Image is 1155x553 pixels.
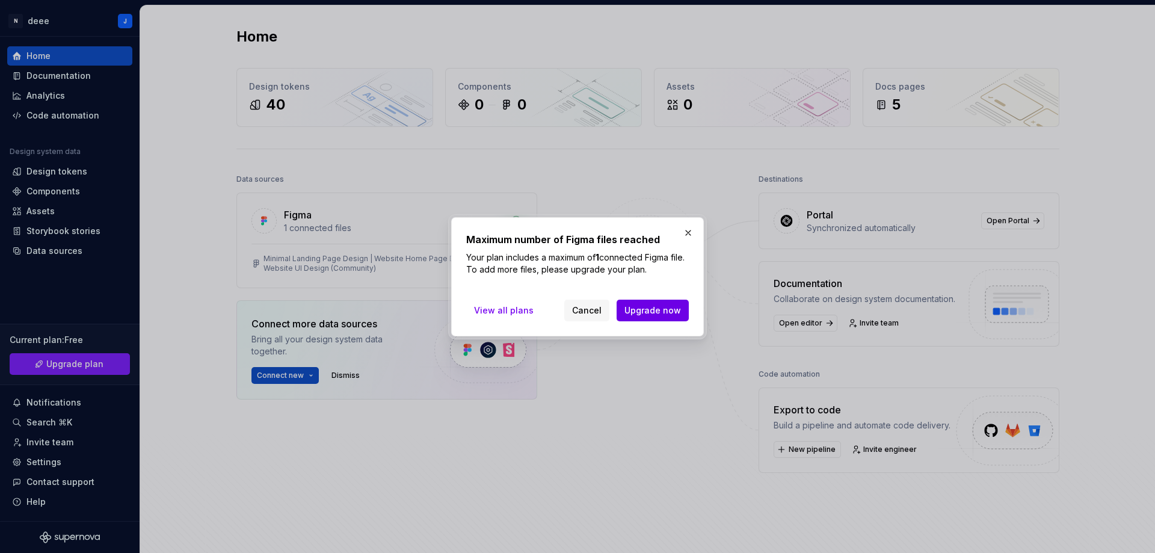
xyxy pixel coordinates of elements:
p: Your plan includes a maximum of connected Figma file. To add more files, please upgrade your plan. [466,252,689,276]
span: View all plans [474,304,534,317]
button: Upgrade now [617,300,689,321]
b: 1 [596,252,599,262]
span: Cancel [572,304,602,317]
button: Cancel [564,300,609,321]
span: Upgrade now [624,304,681,317]
a: View all plans [466,300,541,321]
h2: Maximum number of Figma files reached [466,232,689,247]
